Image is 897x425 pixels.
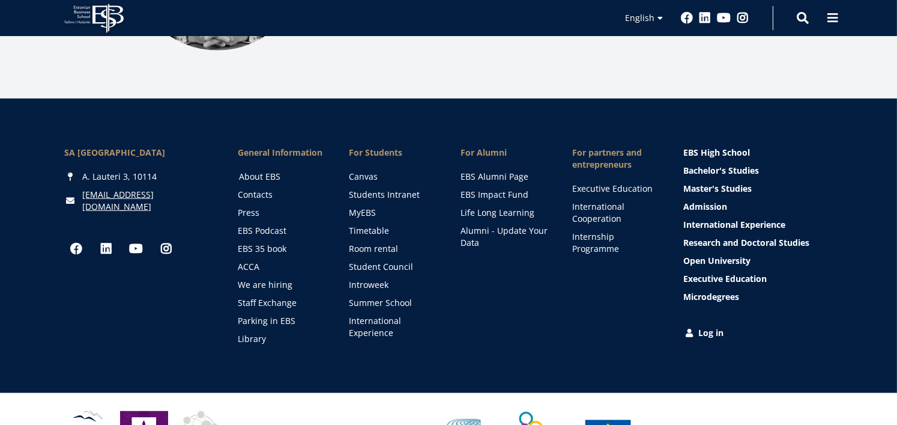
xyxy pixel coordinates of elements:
[238,243,325,255] a: EBS 35 book
[683,327,833,339] a: Log in
[572,183,660,195] a: Executive Education
[94,237,118,261] a: Linkedin
[349,171,436,183] a: Canvas
[461,147,548,159] span: For Alumni
[349,297,436,309] a: Summer School
[238,207,325,219] a: Press
[349,261,436,273] a: Student Council
[349,189,436,201] a: Students Intranet
[683,147,833,159] a: EBS High School
[572,231,660,255] a: Internship Programme
[461,171,548,183] a: EBS Alumni Page
[349,279,436,291] a: Introweek
[681,12,693,24] a: Facebook
[349,147,436,159] a: For Students
[683,237,833,249] a: Research and Doctoral Studies
[64,171,214,183] div: A. Lauteri 3, 10114
[683,255,833,267] a: Open University
[124,237,148,261] a: Youtube
[699,12,711,24] a: Linkedin
[238,297,325,309] a: Staff Exchange
[239,171,327,183] a: About EBS
[82,189,214,213] a: [EMAIL_ADDRESS][DOMAIN_NAME]
[683,273,833,285] a: Executive Education
[238,315,325,327] a: Parking in EBS
[683,201,833,213] a: Admission
[238,261,325,273] a: ACCA
[737,12,749,24] a: Instagram
[572,147,660,171] span: For partners and entrepreneurs
[461,189,548,201] a: EBS Impact Fund
[717,12,731,24] a: Youtube
[349,207,436,219] a: MyEBS
[349,315,436,339] a: International Experience
[64,147,214,159] div: SA [GEOGRAPHIC_DATA]
[238,189,325,201] a: Contacts
[238,279,325,291] a: We are hiring
[154,237,178,261] a: Instagram
[238,147,325,159] span: General Information
[683,165,833,177] a: Bachelor's Studies
[238,333,325,345] a: Library
[64,237,88,261] a: Facebook
[461,207,548,219] a: Life Long Learning
[572,201,660,225] a: International Cooperation
[683,183,833,195] a: Master's Studies
[461,225,548,249] a: Alumni - Update Your Data
[238,225,325,237] a: EBS Podcast
[349,243,436,255] a: Room rental
[683,219,833,231] a: International Experience
[349,225,436,237] a: Timetable
[683,291,833,303] a: Microdegrees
